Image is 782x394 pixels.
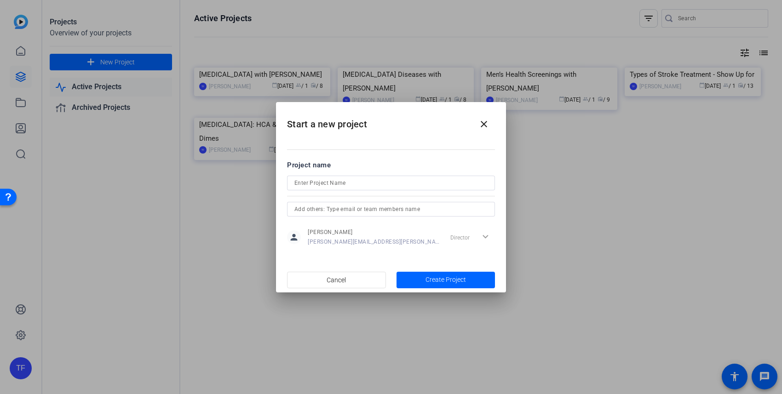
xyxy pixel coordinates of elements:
[327,271,346,289] span: Cancel
[287,160,495,170] div: Project name
[397,272,495,288] button: Create Project
[287,230,301,244] mat-icon: person
[287,272,386,288] button: Cancel
[308,228,440,236] span: [PERSON_NAME]
[425,275,466,285] span: Create Project
[294,177,488,188] input: Enter Project Name
[308,238,440,246] span: [PERSON_NAME][EMAIL_ADDRESS][PERSON_NAME][DOMAIN_NAME]
[294,204,488,215] input: Add others: Type email or team members name
[276,102,506,139] h2: Start a new project
[478,119,489,130] mat-icon: close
